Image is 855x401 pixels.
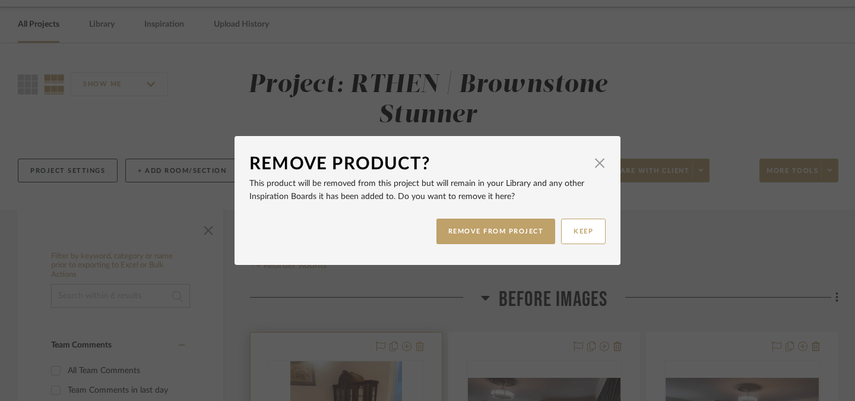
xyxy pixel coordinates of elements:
button: KEEP [561,219,606,244]
p: This product will be removed from this project but will remain in your Library and any other Insp... [249,177,606,203]
button: Close [588,151,612,175]
dialog-header: Remove Product? [249,151,606,177]
button: REMOVE FROM PROJECT [436,219,556,244]
div: Remove Product? [249,151,588,177]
